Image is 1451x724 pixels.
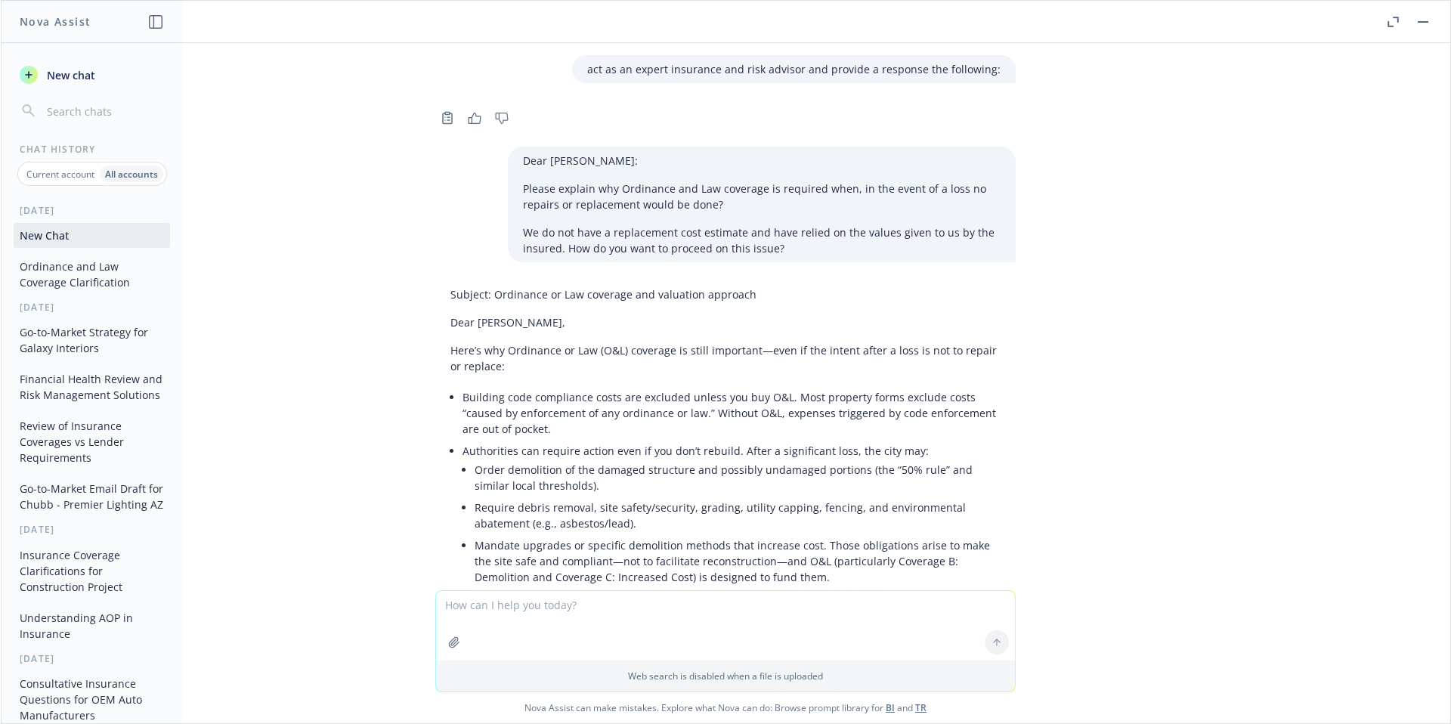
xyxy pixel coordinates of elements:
li: Building code compliance costs are excluded unless you buy O&L. Most property forms exclude costs... [463,386,1001,440]
button: Go-to-Market Strategy for Galaxy Interiors [14,320,170,360]
div: [DATE] [2,301,182,314]
button: Insurance Coverage Clarifications for Construction Project [14,543,170,599]
div: Chat History [2,143,182,156]
p: Please explain why Ordinance and Law coverage is required when, in the event of a loss no repairs... [523,181,1001,212]
button: Go-to-Market Email Draft for Chubb - Premier Lighting AZ [14,476,170,517]
div: [DATE] [2,652,182,665]
p: Current account [26,168,94,181]
p: We do not have a replacement cost estimate and have relied on the values given to us by the insur... [523,224,1001,256]
button: Ordinance and Law Coverage Clarification [14,254,170,295]
button: Thumbs down [490,107,514,128]
a: BI [886,701,895,714]
p: Web search is disabled when a file is uploaded [445,670,1006,682]
p: Subject: Ordinance or Law coverage and valuation approach [450,286,1001,302]
li: Authorities can require action even if you don’t rebuild. After a significant loss, the city may: [463,440,1001,591]
button: Financial Health Review and Risk Management Solutions [14,367,170,407]
button: Review of Insurance Coverages vs Lender Requirements [14,413,170,470]
button: Understanding AOP in Insurance [14,605,170,646]
input: Search chats [44,101,164,122]
h1: Nova Assist [20,14,91,29]
li: Order demolition of the damaged structure and possibly undamaged portions (the “50% rule” and sim... [475,459,1001,497]
svg: Copy to clipboard [441,111,454,125]
div: [DATE] [2,523,182,536]
p: act as an expert insurance and risk advisor and provide a response the following: [587,61,1001,77]
p: Dear [PERSON_NAME]: [523,153,1001,169]
li: Mandate upgrades or specific demolition methods that increase cost. Those obligations arise to ma... [475,534,1001,588]
button: New chat [14,61,170,88]
a: TR [915,701,927,714]
p: All accounts [105,168,158,181]
span: New chat [44,67,95,83]
span: Nova Assist can make mistakes. Explore what Nova can do: Browse prompt library for and [7,692,1444,723]
li: Require debris removal, site safety/security, grading, utility capping, fencing, and environmenta... [475,497,1001,534]
p: Dear [PERSON_NAME], [450,314,1001,330]
p: Here’s why Ordinance or Law (O&L) coverage is still important—even if the intent after a loss is ... [450,342,1001,374]
button: New Chat [14,223,170,248]
div: [DATE] [2,204,182,217]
